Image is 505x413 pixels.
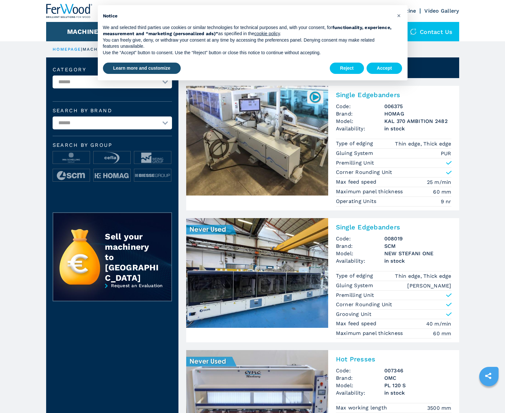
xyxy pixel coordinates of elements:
em: [PERSON_NAME] [407,282,451,289]
span: in stock [384,389,451,397]
p: Type of edging [336,140,375,147]
span: Brand: [336,110,384,117]
em: 60 mm [433,188,451,196]
p: Corner Rounding Unit [336,301,392,308]
p: Max feed speed [336,178,378,186]
div: Contact us [404,22,459,41]
em: Thin edge, Thick edge [395,272,451,280]
button: Accept [367,63,402,74]
em: 25 m/min [427,178,451,186]
p: Operating Units [336,198,378,205]
p: Gluing System [336,150,375,157]
img: Ferwood [46,4,93,18]
span: in stock [384,125,451,132]
p: Use the “Accept” button to consent. Use the “Reject” button or close this notice to continue with... [103,50,392,56]
button: Close this notice [394,10,404,21]
p: Type of edging [336,272,375,279]
h2: Single Edgebanders [336,223,451,231]
p: Maximum panel thickness [336,330,405,337]
h3: PL 120 S [384,382,451,389]
a: HOMEPAGE [53,47,81,52]
em: 9 nr [441,198,451,205]
em: 60 mm [433,330,451,337]
a: Single Edgebanders SCM NEW STEFANI ONESingle EdgebandersCode:008019Brand:SCMModel:NEW STEFANI ONE... [186,218,459,342]
button: Reject [330,63,364,74]
img: Single Edgebanders SCM NEW STEFANI ONE [186,218,328,328]
a: sharethis [480,368,496,384]
span: Code: [336,367,384,374]
img: Contact us [410,28,417,35]
em: PUR [441,150,451,157]
h3: 006375 [384,103,451,110]
button: Learn more and customize [103,63,181,74]
label: Search by brand [53,108,172,113]
div: Sell your machinery to [GEOGRAPHIC_DATA] [105,231,158,283]
p: Corner Rounding Unit [336,169,392,176]
img: image [53,151,90,164]
span: | [81,47,82,52]
em: Thin edge, Thick edge [395,140,451,147]
a: Single Edgebanders HOMAG KAL 370 AMBITION 2482006375Single EdgebandersCode:006375Brand:HOMAGModel... [186,86,459,210]
img: image [134,169,171,182]
img: Single Edgebanders HOMAG KAL 370 AMBITION 2482 [186,86,328,196]
img: image [53,169,90,182]
img: image [94,151,130,164]
h2: Single Edgebanders [336,91,451,99]
p: machines [83,46,110,52]
strong: functionality, experience, measurement and “marketing (personalized ads)” [103,25,392,36]
h3: OMC [384,374,451,382]
span: × [397,12,401,19]
p: We and selected third parties use cookies or similar technologies for technical purposes and, wit... [103,25,392,37]
h3: HOMAG [384,110,451,117]
img: 006375 [309,91,321,103]
a: cookie policy [254,31,280,36]
span: Brand: [336,242,384,250]
span: Model: [336,250,384,257]
span: Search by group [53,143,172,148]
em: 3500 mm [427,404,451,412]
p: Maximum panel thickness [336,188,405,195]
img: image [94,169,130,182]
p: Premilling Unit [336,159,374,166]
h3: SCM [384,242,451,250]
span: in stock [384,257,451,265]
span: Code: [336,103,384,110]
iframe: Chat [478,384,500,408]
label: Category [53,67,172,72]
span: Model: [336,382,384,389]
a: Request an Evaluation [53,283,172,306]
span: Availability: [336,389,384,397]
p: You can freely give, deny, or withdraw your consent at any time by accessing the preferences pane... [103,37,392,50]
a: Video Gallery [424,8,459,14]
p: Premilling Unit [336,292,374,299]
span: Code: [336,235,384,242]
span: Model: [336,117,384,125]
p: Max working length [336,404,389,411]
h3: KAL 370 AMBITION 2482 [384,117,451,125]
p: Gluing System [336,282,375,289]
span: Brand: [336,374,384,382]
p: Grooving Unit [336,311,371,318]
p: Max feed speed [336,320,378,327]
h3: NEW STEFANI ONE [384,250,451,257]
span: Availability: [336,257,384,265]
h3: 008019 [384,235,451,242]
h2: Hot Presses [336,355,451,363]
img: image [134,151,171,164]
h3: 007346 [384,367,451,374]
span: Availability: [336,125,384,132]
em: 40 m/min [426,320,451,327]
button: Machines [67,28,103,35]
h2: Notice [103,13,392,19]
